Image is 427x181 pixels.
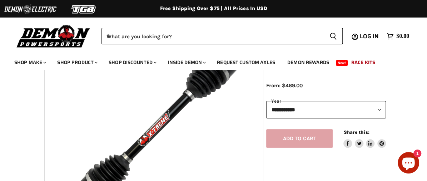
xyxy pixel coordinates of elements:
[212,55,280,70] a: Request Custom Axles
[383,31,413,41] a: $0.00
[343,129,386,148] aside: Share this:
[336,60,348,66] span: New!
[266,101,386,118] select: year
[4,3,57,16] img: Demon Electric Logo 2
[396,33,409,40] span: $0.00
[57,3,111,16] img: TGB Logo 2
[9,55,50,70] a: Shop Make
[101,28,324,44] input: When autocomplete results are available use up and down arrows to review and enter to select
[282,55,334,70] a: Demon Rewards
[9,52,407,70] ul: Main menu
[162,55,210,70] a: Inside Demon
[357,33,383,40] a: Log in
[103,55,161,70] a: Shop Discounted
[324,28,343,44] button: Search
[343,129,369,135] span: Share this:
[346,55,381,70] a: Race Kits
[360,32,379,41] span: Log in
[101,28,343,44] form: Product
[396,152,421,175] inbox-online-store-chat: Shopify online store chat
[266,82,303,89] span: From: $469.00
[52,55,102,70] a: Shop Product
[14,23,93,49] img: Demon Powersports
